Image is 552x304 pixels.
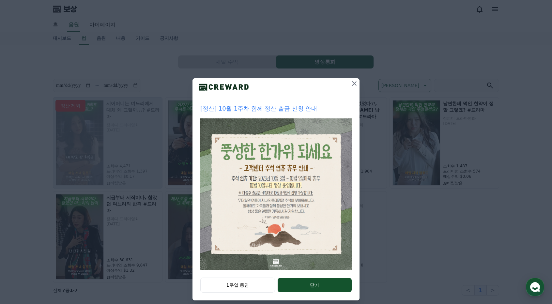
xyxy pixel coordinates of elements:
[21,217,24,222] span: 홈
[2,207,43,223] a: 홈
[200,118,352,270] img: 팝업 썸네일
[200,104,352,270] a: [정산] 10월 1주차 함께 정산 출금 신청 안내
[278,278,352,292] button: 닫기
[200,278,275,293] button: 1주일 동안
[101,217,109,222] span: 설정
[84,207,125,223] a: 설정
[60,217,68,222] span: 대화
[192,82,255,92] img: 심벌 마크
[310,282,319,288] font: 닫기
[200,105,317,112] font: [정산] 10월 1주차 함께 정산 출금 신청 안내
[43,207,84,223] a: 대화
[226,282,249,288] font: 1주일 동안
